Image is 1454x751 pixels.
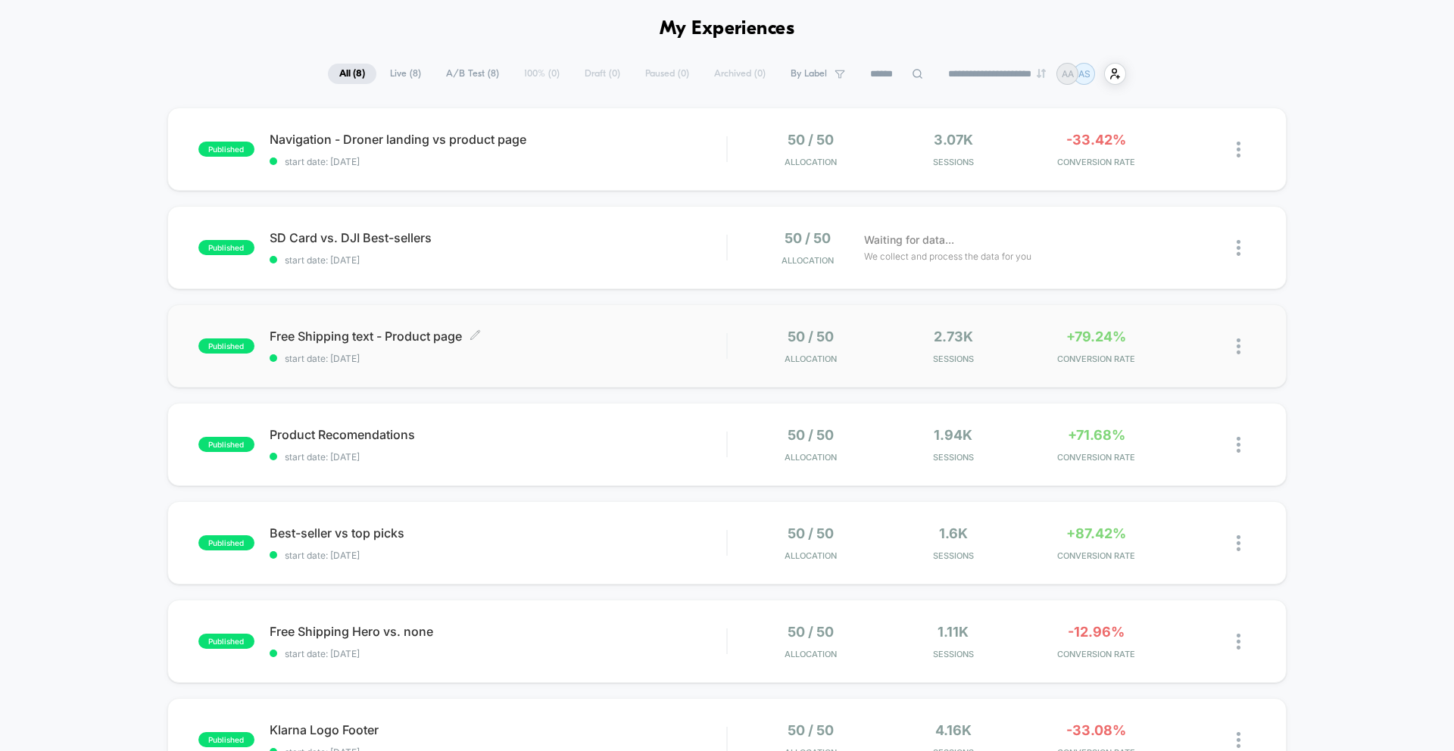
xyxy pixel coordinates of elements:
[785,452,837,463] span: Allocation
[198,535,254,550] span: published
[785,354,837,364] span: Allocation
[1068,427,1125,443] span: +71.68%
[1237,437,1240,453] img: close
[660,18,795,40] h1: My Experiences
[270,451,726,463] span: start date: [DATE]
[1237,142,1240,157] img: close
[886,452,1022,463] span: Sessions
[198,732,254,747] span: published
[270,230,726,245] span: SD Card vs. DJI Best-sellers
[198,240,254,255] span: published
[632,391,678,405] input: Volume
[1028,157,1164,167] span: CONVERSION RATE
[270,254,726,266] span: start date: [DATE]
[198,338,254,354] span: published
[935,722,972,738] span: 4.16k
[785,550,837,561] span: Allocation
[1237,535,1240,551] img: close
[788,132,834,148] span: 50 / 50
[785,157,837,167] span: Allocation
[270,156,726,167] span: start date: [DATE]
[270,329,726,344] span: Free Shipping text - Product page
[1062,68,1074,79] p: AA
[198,142,254,157] span: published
[8,385,32,410] button: Play, NEW DEMO 2025-VEED.mp4
[1028,550,1164,561] span: CONVERSION RATE
[270,427,726,442] span: Product Recomendations
[563,389,603,406] div: Duration
[886,649,1022,659] span: Sessions
[435,64,510,84] span: A/B Test ( 8 )
[1037,69,1046,78] img: end
[788,624,834,640] span: 50 / 50
[198,437,254,452] span: published
[526,389,560,406] div: Current time
[788,722,834,738] span: 50 / 50
[1078,68,1090,79] p: AS
[1237,338,1240,354] img: close
[379,64,432,84] span: Live ( 8 )
[938,624,969,640] span: 1.11k
[270,525,726,541] span: Best-seller vs top picks
[1237,240,1240,256] img: close
[939,525,968,541] span: 1.6k
[1066,329,1126,344] span: +79.24%
[270,648,726,659] span: start date: [DATE]
[328,64,376,84] span: All ( 8 )
[785,649,837,659] span: Allocation
[1028,649,1164,659] span: CONVERSION RATE
[11,365,733,379] input: Seek
[934,329,973,344] span: 2.73k
[788,329,834,344] span: 50 / 50
[1066,525,1126,541] span: +87.42%
[1237,732,1240,748] img: close
[864,249,1031,263] span: We collect and process the data for you
[270,550,726,561] span: start date: [DATE]
[785,230,831,246] span: 50 / 50
[198,634,254,649] span: published
[1066,132,1126,148] span: -33.42%
[270,624,726,639] span: Free Shipping Hero vs. none
[782,255,834,266] span: Allocation
[886,157,1022,167] span: Sessions
[886,354,1022,364] span: Sessions
[788,525,834,541] span: 50 / 50
[270,353,726,364] span: start date: [DATE]
[1068,624,1125,640] span: -12.96%
[353,191,389,227] button: Play, NEW DEMO 2025-VEED.mp4
[1066,722,1126,738] span: -33.08%
[788,427,834,443] span: 50 / 50
[864,232,954,248] span: Waiting for data...
[270,722,726,737] span: Klarna Logo Footer
[270,132,726,147] span: Navigation - Droner landing vs product page
[1028,354,1164,364] span: CONVERSION RATE
[934,427,972,443] span: 1.94k
[1237,634,1240,650] img: close
[886,550,1022,561] span: Sessions
[791,68,827,79] span: By Label
[934,132,973,148] span: 3.07k
[1028,452,1164,463] span: CONVERSION RATE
